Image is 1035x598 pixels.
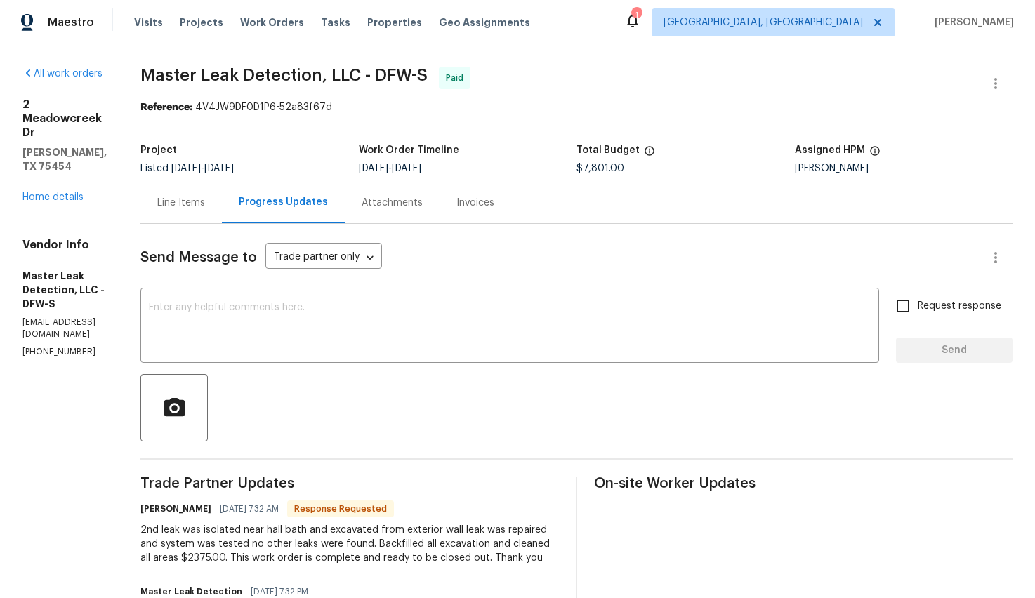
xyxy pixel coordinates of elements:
[220,502,279,516] span: [DATE] 7:32 AM
[359,164,421,173] span: -
[869,145,881,164] span: The hpm assigned to this work order.
[22,346,107,358] p: [PHONE_NUMBER]
[171,164,234,173] span: -
[140,100,1013,114] div: 4V4JW9DF0D1P6-52a83f67d
[795,164,1013,173] div: [PERSON_NAME]
[321,18,350,27] span: Tasks
[22,69,103,79] a: All work orders
[180,15,223,29] span: Projects
[367,15,422,29] span: Properties
[140,502,211,516] h6: [PERSON_NAME]
[140,145,177,155] h5: Project
[289,502,393,516] span: Response Requested
[171,164,201,173] span: [DATE]
[22,192,84,202] a: Home details
[140,251,257,265] span: Send Message to
[204,164,234,173] span: [DATE]
[664,15,863,29] span: [GEOGRAPHIC_DATA], [GEOGRAPHIC_DATA]
[594,477,1013,491] span: On-site Worker Updates
[359,164,388,173] span: [DATE]
[134,15,163,29] span: Visits
[140,523,559,565] div: 2nd leak was isolated near hall bath and excavated from exterior wall leak was repaired and syste...
[631,8,641,22] div: 1
[439,15,530,29] span: Geo Assignments
[446,71,469,85] span: Paid
[362,196,423,210] div: Attachments
[456,196,494,210] div: Invoices
[22,269,107,311] h5: Master Leak Detection, LLC - DFW-S
[576,145,640,155] h5: Total Budget
[140,477,559,491] span: Trade Partner Updates
[22,317,107,340] p: [EMAIL_ADDRESS][DOMAIN_NAME]
[918,299,1001,314] span: Request response
[239,195,328,209] div: Progress Updates
[392,164,421,173] span: [DATE]
[265,246,382,270] div: Trade partner only
[929,15,1014,29] span: [PERSON_NAME]
[795,145,865,155] h5: Assigned HPM
[48,15,94,29] span: Maestro
[140,102,192,112] b: Reference:
[140,67,428,84] span: Master Leak Detection, LLC - DFW-S
[140,164,234,173] span: Listed
[240,15,304,29] span: Work Orders
[644,145,655,164] span: The total cost of line items that have been proposed by Opendoor. This sum includes line items th...
[157,196,205,210] div: Line Items
[576,164,624,173] span: $7,801.00
[22,98,107,140] h2: 2 Meadowcreek Dr
[359,145,459,155] h5: Work Order Timeline
[22,145,107,173] h5: [PERSON_NAME], TX 75454
[22,238,107,252] h4: Vendor Info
